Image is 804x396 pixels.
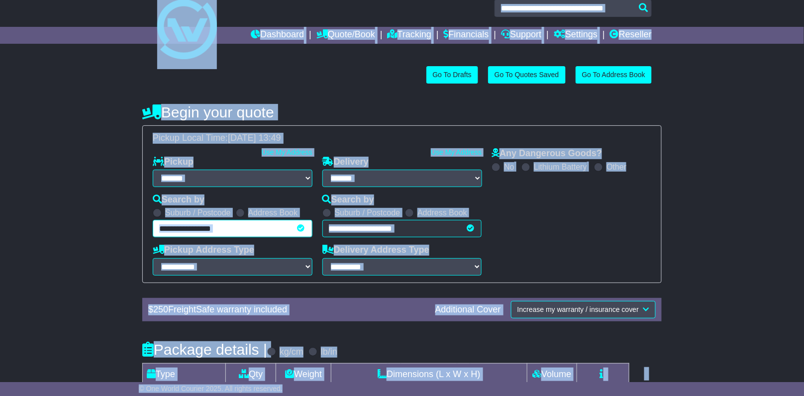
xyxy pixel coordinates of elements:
button: Increase my warranty / insurance cover [511,301,656,318]
a: Go To Drafts [426,66,478,84]
label: Lithium Battery [534,162,587,172]
span: © One World Courier 2025. All rights reserved. [139,385,283,393]
label: Delivery [322,157,369,168]
td: Type [143,363,226,385]
a: Go To Address Book [576,66,652,84]
a: Tracking [388,27,431,44]
label: Suburb / Postcode [335,208,401,217]
label: No [504,162,514,172]
a: Dashboard [251,27,304,44]
a: Reseller [610,27,652,44]
h4: Package details | [142,341,267,358]
div: $ FreightSafe warranty included [143,304,430,315]
a: Financials [444,27,489,44]
label: Search by [153,195,204,205]
a: Go To Quotes Saved [488,66,566,84]
label: kg/cm [280,347,303,358]
label: Any Dangerous Goods? [492,148,602,159]
td: Qty [226,363,276,385]
label: Delivery Address Type [322,245,429,256]
label: Other [606,162,626,172]
a: Support [501,27,541,44]
span: [DATE] 13:49 [228,133,281,143]
a: Use My Address [262,148,312,156]
td: Volume [527,363,577,385]
a: Use My Address [431,148,482,156]
label: Address Book [248,208,298,217]
div: Pickup Local Time: [148,133,656,144]
label: Search by [322,195,374,205]
td: Dimensions (L x W x H) [331,363,527,385]
label: Suburb / Postcode [165,208,231,217]
span: Increase my warranty / insurance cover [517,305,639,313]
td: Weight [276,363,331,385]
a: Settings [554,27,598,44]
label: Address Book [417,208,467,217]
h4: Begin your quote [142,104,662,120]
a: Quote/Book [316,27,375,44]
div: Additional Cover [430,304,506,315]
label: lb/in [321,347,337,358]
label: Pickup Address Type [153,245,254,256]
label: Pickup [153,157,194,168]
span: 250 [153,304,168,314]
